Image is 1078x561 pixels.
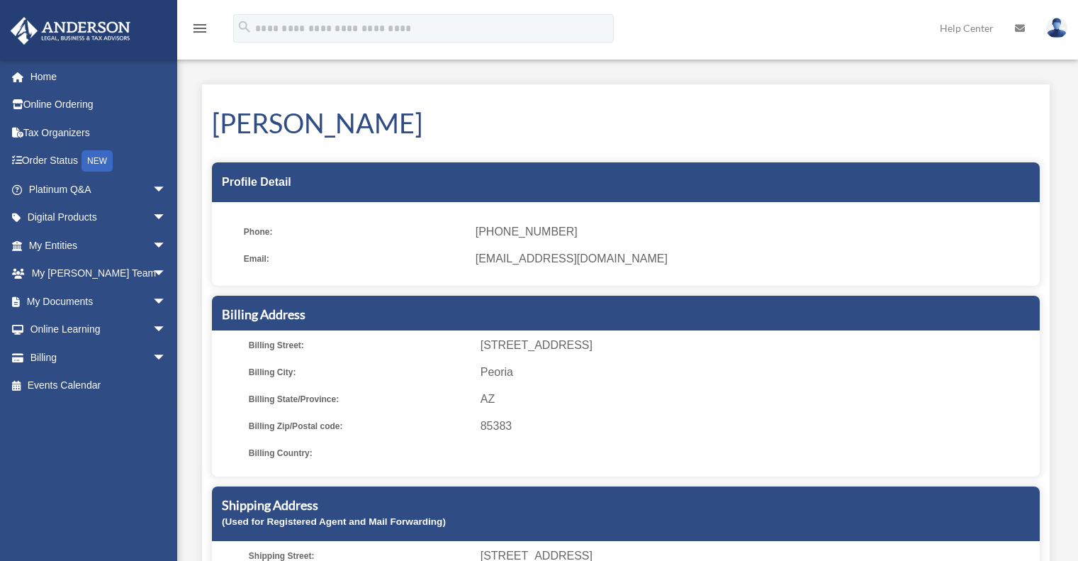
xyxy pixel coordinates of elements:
div: NEW [82,150,113,172]
a: Events Calendar [10,372,188,400]
a: menu [191,25,208,37]
a: Billingarrow_drop_down [10,343,188,372]
a: Order StatusNEW [10,147,188,176]
i: search [237,19,252,35]
span: [STREET_ADDRESS] [481,335,1035,355]
span: [PHONE_NUMBER] [476,222,1030,242]
h5: Shipping Address [222,496,1030,514]
a: My [PERSON_NAME] Teamarrow_drop_down [10,260,188,288]
span: Peoria [481,362,1035,382]
span: arrow_drop_down [152,260,181,289]
a: Platinum Q&Aarrow_drop_down [10,175,188,204]
span: Email: [244,249,466,269]
h1: [PERSON_NAME] [212,104,1040,142]
a: Home [10,62,188,91]
span: arrow_drop_down [152,175,181,204]
span: arrow_drop_down [152,316,181,345]
span: 85383 [481,416,1035,436]
span: Billing City: [249,362,471,382]
i: menu [191,20,208,37]
span: arrow_drop_down [152,343,181,372]
a: Tax Organizers [10,118,188,147]
a: Digital Productsarrow_drop_down [10,204,188,232]
a: My Documentsarrow_drop_down [10,287,188,316]
span: Billing Zip/Postal code: [249,416,471,436]
small: (Used for Registered Agent and Mail Forwarding) [222,516,446,527]
span: Phone: [244,222,466,242]
span: arrow_drop_down [152,287,181,316]
span: Billing Country: [249,443,471,463]
span: Billing State/Province: [249,389,471,409]
a: My Entitiesarrow_drop_down [10,231,188,260]
span: Billing Street: [249,335,471,355]
a: Online Ordering [10,91,188,119]
span: [EMAIL_ADDRESS][DOMAIN_NAME] [476,249,1030,269]
span: arrow_drop_down [152,204,181,233]
h5: Billing Address [222,306,1030,323]
img: Anderson Advisors Platinum Portal [6,17,135,45]
img: User Pic [1046,18,1067,38]
div: Profile Detail [212,162,1040,202]
span: AZ [481,389,1035,409]
span: arrow_drop_down [152,231,181,260]
a: Online Learningarrow_drop_down [10,316,188,344]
